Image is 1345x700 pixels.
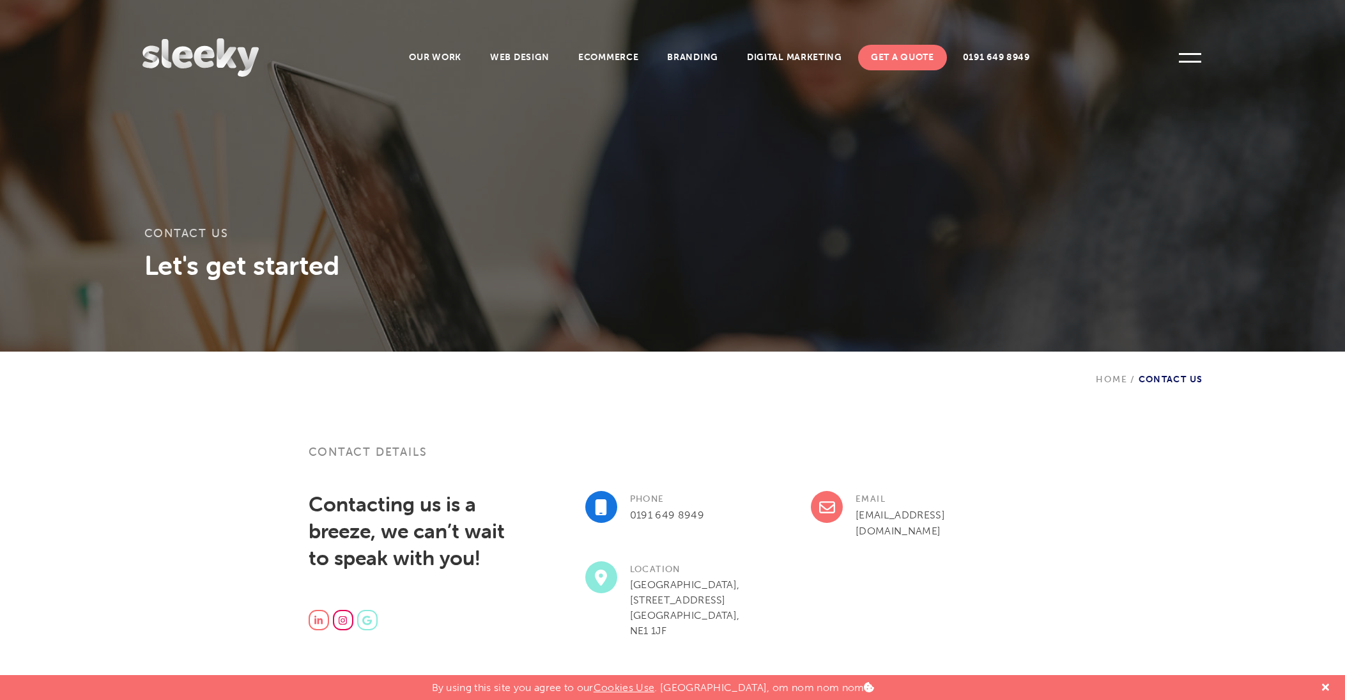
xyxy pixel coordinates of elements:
img: linkedin-in.svg [314,616,323,625]
h3: Phone [585,491,788,507]
img: location-dot-solid.svg [595,570,607,586]
img: google.svg [362,616,371,625]
a: 0191 649 8949 [630,509,704,521]
div: Contact Us [1096,352,1203,385]
h3: Location [585,561,788,577]
span: / [1127,374,1138,385]
a: Ecommerce [565,45,651,70]
a: Web Design [477,45,562,70]
h1: Contact Us [144,227,1201,249]
h3: Let's get started [144,249,1201,281]
a: 0191 649 8949 [950,45,1043,70]
h3: Contact details [309,444,1037,475]
img: envelope-regular.svg [819,499,835,515]
a: Cookies Use [594,681,655,694]
img: mobile-solid.svg [595,499,607,515]
p: [GEOGRAPHIC_DATA], [STREET_ADDRESS] [GEOGRAPHIC_DATA], NE1 1JF [585,577,788,639]
a: Get A Quote [858,45,947,70]
a: Our Work [396,45,474,70]
a: Home [1096,374,1127,385]
a: Branding [654,45,731,70]
a: [EMAIL_ADDRESS][DOMAIN_NAME] [856,509,945,537]
img: Sleeky Web Design Newcastle [142,38,259,77]
h2: Contacting us is a breeze, we can’t wait to speak with you! [309,491,512,572]
h3: Email [811,491,1014,507]
a: Digital Marketing [734,45,855,70]
p: By using this site you agree to our . [GEOGRAPHIC_DATA], om nom nom nom [432,675,875,694]
img: instagram.svg [339,616,347,625]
